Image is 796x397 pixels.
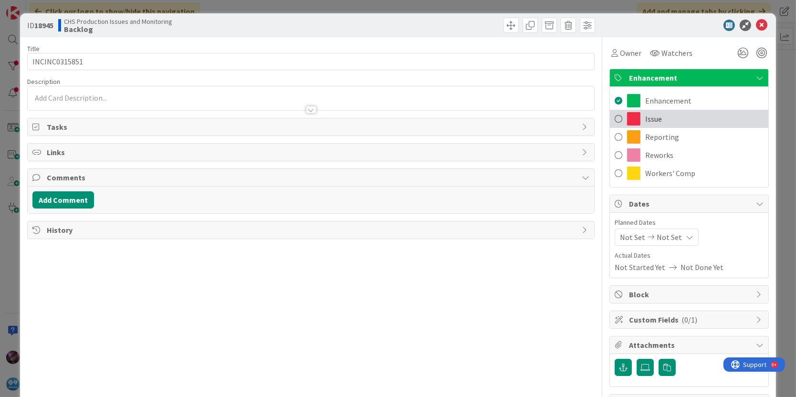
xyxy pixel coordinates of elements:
span: Watchers [661,47,692,59]
span: ID [27,20,53,31]
b: Backlog [64,25,172,33]
span: Not Done Yet [681,261,723,273]
span: Links [47,146,577,158]
span: ( 0/1 ) [681,315,697,324]
span: CHS Production Issues and Monitoring [64,18,172,25]
span: Comments [47,172,577,183]
span: Reporting [645,131,679,143]
span: Workers' Comp [645,167,695,179]
span: Custom Fields [629,314,751,325]
button: Add Comment [32,191,94,209]
span: Enhancement [629,72,751,84]
div: 9+ [48,4,53,11]
span: Block [629,289,751,300]
span: Not Set [620,231,645,243]
span: Not Set [657,231,682,243]
b: 18945 [34,21,53,30]
span: Tasks [47,121,577,133]
span: Issue [645,113,662,125]
span: Actual Dates [615,251,764,261]
input: type card name here... [27,53,595,70]
span: Attachments [629,339,751,351]
span: Owner [620,47,641,59]
span: Support [20,1,43,13]
span: Enhancement [645,95,691,106]
span: Planned Dates [615,218,764,228]
span: Not Started Yet [615,261,665,273]
label: Title [27,44,40,53]
span: Dates [629,198,751,209]
span: Description [27,77,60,86]
span: Reworks [645,149,673,161]
span: History [47,224,577,236]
